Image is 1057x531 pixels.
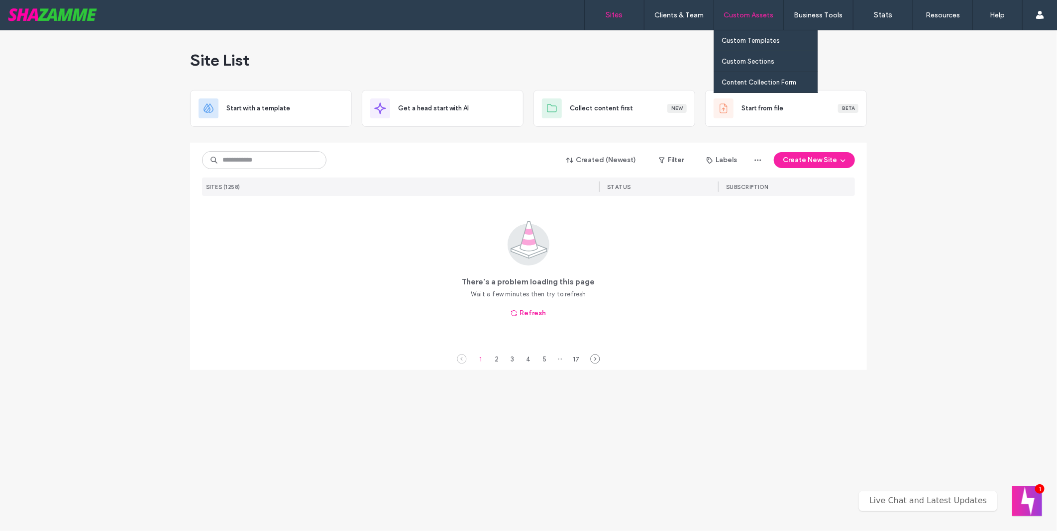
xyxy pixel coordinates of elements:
label: Stats [874,10,892,19]
div: Get a head start with AI [362,90,524,127]
div: 3 [507,353,519,365]
a: Content Collection Form [722,72,818,92]
p: Live Chat and Latest Updates [869,497,987,505]
label: Custom Templates [722,37,780,44]
span: SUBSCRIPTION [726,183,768,190]
span: Get a head start with AI [398,103,469,113]
span: SITES (1258) [206,183,240,190]
div: 1 [475,353,487,365]
button: Welcome message [1012,486,1042,516]
label: Content Collection Form [722,79,796,86]
div: Beta [838,104,858,113]
label: Custom Assets [724,11,774,19]
button: Labels [698,152,746,168]
label: Resources [926,11,960,19]
div: 1 [1035,484,1045,494]
button: Refresh [502,305,555,321]
div: 5 [538,353,550,365]
span: Start with a template [226,103,290,113]
span: Wait a few minutes then try to refresh [471,289,586,299]
div: Collect content firstNew [533,90,695,127]
label: Business Tools [794,11,843,19]
div: ··· [554,353,566,365]
span: STATUS [607,183,631,190]
a: Custom Sections [722,51,818,72]
button: Create New Site [774,152,855,168]
button: Created (Newest) [558,152,645,168]
span: Collect content first [570,103,633,113]
a: Custom Templates [722,30,818,51]
label: Sites [606,10,623,19]
span: Help [22,7,43,16]
div: 2 [491,353,503,365]
span: Site List [190,50,249,70]
div: Start from fileBeta [705,90,867,127]
div: Start with a template [190,90,352,127]
label: Custom Sections [722,58,774,65]
div: 4 [523,353,534,365]
span: There's a problem loading this page [462,276,595,287]
button: Filter [649,152,694,168]
label: Help [990,11,1005,19]
div: New [667,104,687,113]
div: 17 [570,353,582,365]
label: Clients & Team [654,11,704,19]
span: Start from file [741,103,783,113]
